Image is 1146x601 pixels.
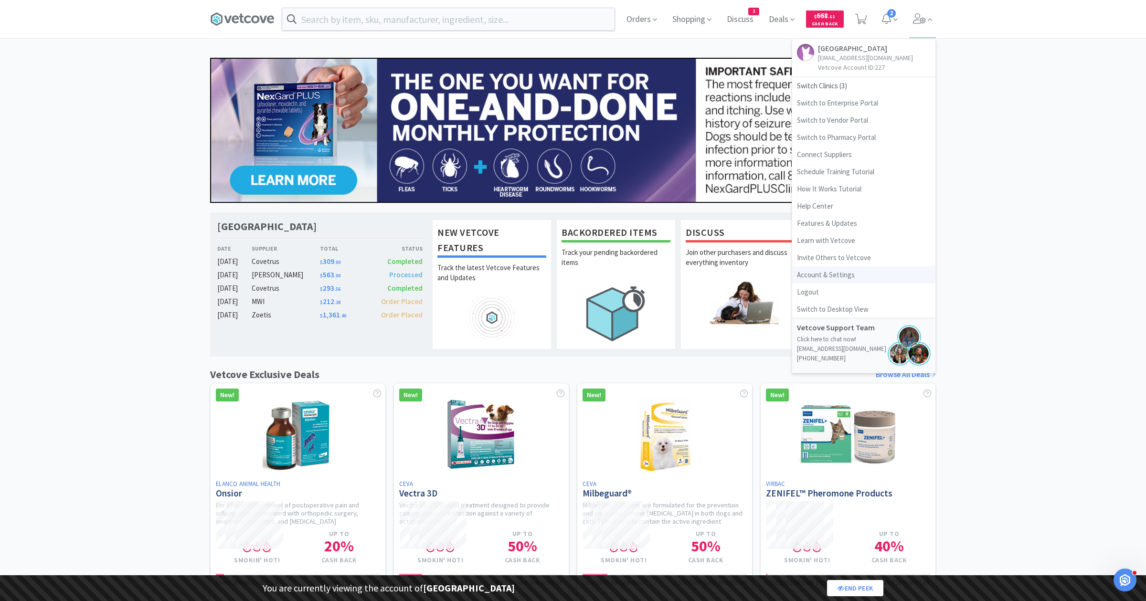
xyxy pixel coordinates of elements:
[263,580,515,596] p: You are currently viewing the account of
[828,13,835,20] span: . 11
[818,44,913,53] h5: [GEOGRAPHIC_DATA]
[792,39,935,77] a: [GEOGRAPHIC_DATA][EMAIL_ADDRESS][DOMAIN_NAME]Vetcove Account ID:227
[481,556,563,564] h4: Cash Back
[814,13,817,20] span: $
[797,344,931,354] p: [EMAIL_ADDRESS][DOMAIN_NAME]
[792,198,935,215] a: Help Center
[686,247,795,281] p: Join other purchasers and discuss everything inventory
[217,296,252,307] div: [DATE]
[432,220,552,349] a: New Vetcove FeaturesTrack the latest Vetcove Features and Updates
[848,538,930,554] h1: 40 %
[217,256,423,267] a: [DATE]Covetrus$309.00Completed
[334,259,340,265] span: . 00
[792,249,935,266] a: Invite Others to Vetcove
[907,342,931,366] img: jennifer.png
[797,354,931,363] p: [PHONE_NUMBER]
[399,556,481,564] h4: Smokin' Hot!
[320,297,340,306] span: 212
[827,580,883,596] a: End Peek
[792,301,935,318] a: Switch to Desktop View
[320,313,323,319] span: $
[583,556,665,564] h4: Smokin' Hot!
[217,309,252,321] div: [DATE]
[686,281,795,324] img: hero_discuss.png
[792,77,935,95] span: Switch Clinics ( 3 )
[1114,569,1136,591] iframe: Intercom live chat
[437,296,546,339] img: hero_feature_roadmap.png
[217,309,423,321] a: [DATE]Zoetis$1,361.40Order Placed
[556,220,676,349] a: Backordered ItemsTrack your pending backordered items
[334,273,340,279] span: . 00
[818,63,913,72] p: Vetcove Account ID: 227
[216,556,298,564] h4: Smokin' Hot!
[792,266,935,284] a: Account & Settings
[797,335,856,343] a: Click here to chat now!
[792,95,935,112] a: Switch to Enterprise Portal
[665,530,747,538] h4: Up to
[320,259,323,265] span: $
[320,257,340,266] span: 309
[217,296,423,307] a: [DATE]MWI$212.38Order Placed
[665,556,747,564] h4: Cash Back
[387,284,423,293] span: Completed
[686,225,795,243] h1: Discuss
[792,215,935,232] a: Features & Updates
[562,247,670,281] p: Track your pending backordered items
[723,15,757,24] a: Discuss3
[797,323,892,332] h5: Vetcove Support Team
[897,325,921,349] img: ksen.png
[792,232,935,249] a: Learn with Vetcove
[562,225,670,243] h1: Backordered Items
[320,310,346,319] span: 1,361
[298,530,380,538] h4: Up to
[340,313,346,319] span: . 40
[217,256,252,267] div: [DATE]
[217,283,423,294] a: [DATE]Covetrus$293.56Completed
[298,538,380,554] h1: 20 %
[217,283,252,294] div: [DATE]
[749,8,759,15] span: 3
[217,220,317,233] h1: [GEOGRAPHIC_DATA]
[210,58,936,203] img: 24562ba5414042f391a945fa418716b7_350.jpg
[814,11,835,20] span: 668
[320,270,340,279] span: 563
[792,112,935,129] a: Switch to Vendor Portal
[848,530,930,538] h4: Up to
[888,342,912,366] img: hannah.png
[320,273,323,279] span: $
[387,257,423,266] span: Completed
[252,296,320,307] div: MWI
[562,281,670,346] img: hero_backorders.png
[389,270,423,279] span: Processed
[217,244,252,253] div: Date
[334,299,340,306] span: . 38
[381,297,423,306] span: Order Placed
[252,244,320,253] div: Supplier
[282,8,615,30] input: Search by item, sku, manufacturer, ingredient, size...
[792,146,935,163] a: Connect Suppliers
[210,366,319,383] h1: Vetcove Exclusive Deals
[437,225,546,258] h1: New Vetcove Features
[298,556,380,564] h4: Cash Back
[792,129,935,146] a: Switch to Pharmacy Portal
[876,369,936,381] a: Browse All Deals
[792,284,935,301] a: Logout
[766,556,848,564] h4: Smokin' Hot!
[252,256,320,267] div: Covetrus
[252,269,320,281] div: [PERSON_NAME]
[818,53,913,63] p: [EMAIL_ADDRESS][DOMAIN_NAME]
[252,283,320,294] div: Covetrus
[320,244,371,253] div: Total
[381,310,423,319] span: Order Placed
[423,582,515,594] strong: [GEOGRAPHIC_DATA]
[252,309,320,321] div: Zoetis
[680,220,800,349] a: DiscussJoin other purchasers and discuss everything inventory
[887,9,896,18] span: 2
[806,6,844,32] a: $668.11Cash Back
[481,538,563,554] h1: 50 %
[217,269,252,281] div: [DATE]
[437,263,546,296] p: Track the latest Vetcove Features and Updates
[334,286,340,292] span: . 56
[320,299,323,306] span: $
[371,244,423,253] div: Status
